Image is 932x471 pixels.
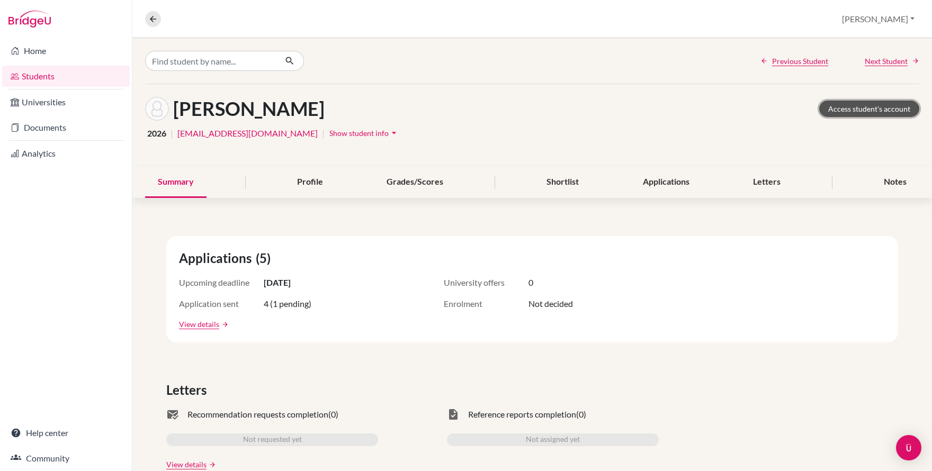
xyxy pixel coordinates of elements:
[179,297,264,310] span: Application sent
[8,11,51,28] img: Bridge-U
[179,319,219,330] a: View details
[173,97,325,120] h1: [PERSON_NAME]
[2,92,130,113] a: Universities
[576,408,586,421] span: (0)
[329,125,400,141] button: Show student infoarrow_drop_down
[740,167,793,198] div: Letters
[187,408,328,421] span: Recommendation requests completion
[207,461,216,468] a: arrow_forward
[166,381,211,400] span: Letters
[145,51,276,71] input: Find student by name...
[264,276,291,289] span: [DATE]
[166,408,179,421] span: mark_email_read
[389,128,399,138] i: arrow_drop_down
[2,117,130,138] a: Documents
[444,276,528,289] span: University offers
[871,167,919,198] div: Notes
[374,167,456,198] div: Grades/Scores
[2,448,130,469] a: Community
[896,435,921,460] div: Open Intercom Messenger
[528,297,573,310] span: Not decided
[760,56,828,67] a: Previous Student
[145,97,169,121] img: James Collier's avatar
[2,40,130,61] a: Home
[772,56,828,67] span: Previous Student
[329,129,389,138] span: Show student info
[179,276,264,289] span: Upcoming deadline
[2,66,130,87] a: Students
[865,56,908,67] span: Next Student
[219,321,229,328] a: arrow_forward
[837,9,919,29] button: [PERSON_NAME]
[468,408,576,421] span: Reference reports completion
[447,408,460,421] span: task
[145,167,207,198] div: Summary
[322,127,325,140] span: |
[177,127,318,140] a: [EMAIL_ADDRESS][DOMAIN_NAME]
[528,276,533,289] span: 0
[171,127,173,140] span: |
[284,167,336,198] div: Profile
[264,297,311,310] span: 4 (1 pending)
[865,56,919,67] a: Next Student
[328,408,338,421] span: (0)
[534,167,592,198] div: Shortlist
[2,422,130,443] a: Help center
[166,459,207,470] a: View details
[179,249,256,268] span: Applications
[526,433,580,446] span: Not assigned yet
[444,297,528,310] span: Enrolment
[243,433,302,446] span: Not requested yet
[819,101,919,117] a: Access student's account
[630,167,702,198] div: Applications
[2,143,130,164] a: Analytics
[147,127,166,140] span: 2026
[256,249,275,268] span: (5)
